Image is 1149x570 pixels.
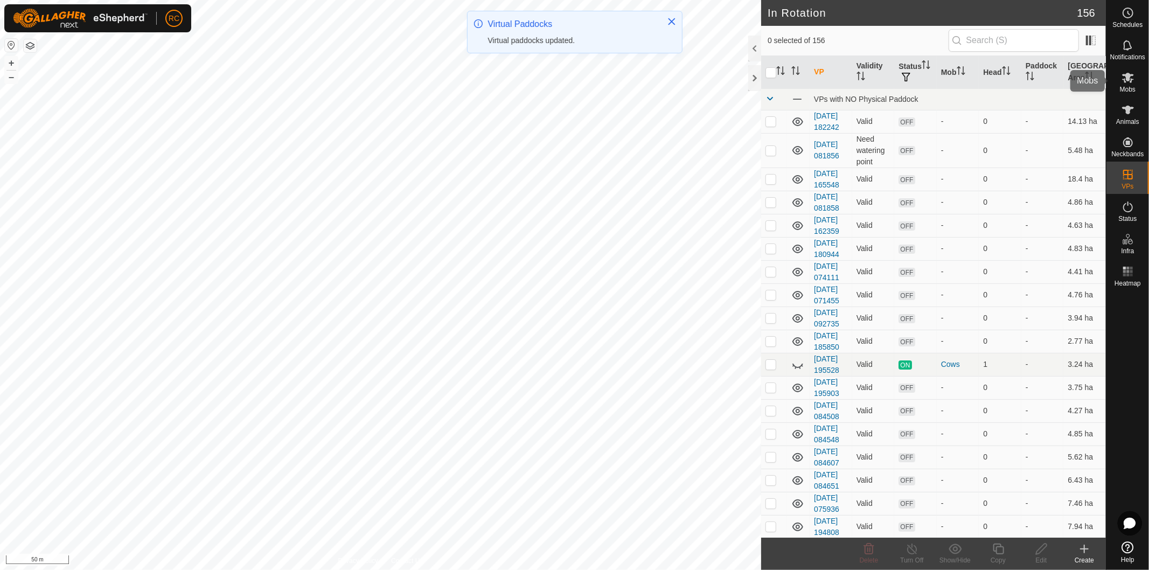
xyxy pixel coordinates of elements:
[1021,446,1064,469] td: -
[852,492,895,515] td: Valid
[852,260,895,283] td: Valid
[899,268,915,277] span: OFF
[979,376,1021,399] td: 0
[814,112,839,131] a: [DATE] 182242
[1063,237,1106,260] td: 4.83 ha
[1021,191,1064,214] td: -
[814,140,839,160] a: [DATE] 081856
[1063,422,1106,446] td: 4.85 ha
[1002,68,1011,77] p-sorticon: Activate to sort
[1021,237,1064,260] td: -
[814,331,839,351] a: [DATE] 185850
[899,337,915,346] span: OFF
[1111,151,1144,157] span: Neckbands
[1021,260,1064,283] td: -
[810,56,852,89] th: VP
[814,517,839,537] a: [DATE] 194808
[1115,280,1141,287] span: Heatmap
[941,405,975,416] div: -
[856,73,865,82] p-sorticon: Activate to sort
[979,515,1021,538] td: 0
[1021,168,1064,191] td: -
[899,221,915,231] span: OFF
[488,35,656,46] div: Virtual paddocks updated.
[13,9,148,28] img: Gallagher Logo
[1063,307,1106,330] td: 3.94 ha
[949,29,1079,52] input: Search (S)
[338,556,379,566] a: Privacy Policy
[814,401,839,421] a: [DATE] 084508
[941,382,975,393] div: -
[979,283,1021,307] td: 0
[899,198,915,207] span: OFF
[979,307,1021,330] td: 0
[814,424,839,444] a: [DATE] 084548
[1120,86,1136,93] span: Mobs
[957,68,965,77] p-sorticon: Activate to sort
[979,353,1021,376] td: 1
[1063,133,1106,168] td: 5.48 ha
[941,289,975,301] div: -
[814,95,1102,103] div: VPs with NO Physical Paddock
[941,498,975,509] div: -
[979,110,1021,133] td: 0
[922,62,930,71] p-sorticon: Activate to sort
[979,422,1021,446] td: 0
[391,556,423,566] a: Contact Us
[768,6,1077,19] h2: In Rotation
[979,214,1021,237] td: 0
[899,175,915,184] span: OFF
[934,555,977,565] div: Show/Hide
[899,407,915,416] span: OFF
[1063,260,1106,283] td: 4.41 ha
[1063,283,1106,307] td: 4.76 ha
[1021,133,1064,168] td: -
[1063,191,1106,214] td: 4.86 ha
[1063,168,1106,191] td: 18.4 ha
[941,521,975,532] div: -
[5,71,18,84] button: –
[1077,5,1095,21] span: 156
[1112,22,1143,28] span: Schedules
[814,285,839,305] a: [DATE] 071455
[852,168,895,191] td: Valid
[768,35,949,46] span: 0 selected of 156
[1110,54,1145,60] span: Notifications
[852,307,895,330] td: Valid
[814,493,839,513] a: [DATE] 075936
[852,283,895,307] td: Valid
[899,117,915,127] span: OFF
[1118,216,1137,222] span: Status
[1063,515,1106,538] td: 7.94 ha
[1063,446,1106,469] td: 5.62 ha
[1021,376,1064,399] td: -
[860,557,879,564] span: Delete
[979,133,1021,168] td: 0
[1063,376,1106,399] td: 3.75 ha
[814,354,839,374] a: [DATE] 195528
[899,291,915,300] span: OFF
[814,262,839,282] a: [DATE] 074111
[1116,119,1139,125] span: Animals
[941,451,975,463] div: -
[1063,555,1106,565] div: Create
[1063,469,1106,492] td: 6.43 ha
[1063,492,1106,515] td: 7.46 ha
[979,469,1021,492] td: 0
[852,446,895,469] td: Valid
[941,243,975,254] div: -
[979,237,1021,260] td: 0
[1026,73,1034,82] p-sorticon: Activate to sort
[941,336,975,347] div: -
[1021,307,1064,330] td: -
[488,18,656,31] div: Virtual Paddocks
[1085,73,1094,82] p-sorticon: Activate to sort
[852,110,895,133] td: Valid
[791,68,800,77] p-sorticon: Activate to sort
[1021,330,1064,353] td: -
[852,214,895,237] td: Valid
[979,260,1021,283] td: 0
[1021,422,1064,446] td: -
[1021,283,1064,307] td: -
[899,146,915,155] span: OFF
